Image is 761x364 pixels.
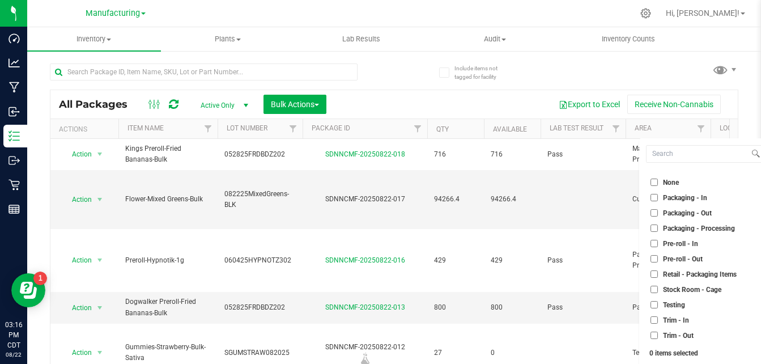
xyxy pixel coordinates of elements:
span: 94266.4 [434,194,477,205]
input: Testing [651,301,658,308]
a: Filter [409,119,427,138]
span: 052825FRDBDZ202 [224,149,296,160]
span: Action [62,345,92,361]
a: Location [720,124,751,132]
inline-svg: Dashboard [8,33,20,44]
span: Action [62,252,92,268]
span: Preroll-Hypnotik-1g [125,255,211,266]
iframe: Resource center [11,273,45,307]
span: Cure Room [632,194,704,205]
span: select [93,345,107,361]
span: 716 [434,149,477,160]
span: Trim - Out [663,332,694,339]
span: Manufacturing [86,9,140,18]
a: Filter [692,119,711,138]
input: Trim - Out [651,332,658,339]
a: Lab Test Result [550,124,603,132]
span: 429 [434,255,477,266]
span: Stock Room - Cage [663,286,721,293]
span: Retail - Packaging Items [663,271,737,278]
span: Bulk Actions [271,100,319,109]
span: Pass [547,255,619,266]
span: 800 [434,302,477,313]
a: Audit [428,27,562,51]
span: Dogwalker Preroll-Fried Bananas-Bulk [125,297,211,318]
span: Pass [547,302,619,313]
input: None [651,179,658,186]
a: Available [493,125,527,133]
a: SDNNCMF-20250822-016 [325,256,405,264]
span: 800 [491,302,534,313]
iframe: Resource center unread badge [33,272,47,285]
a: Lab Results [295,27,428,51]
span: Plants [161,34,294,44]
inline-svg: Outbound [8,155,20,166]
span: Inventory Counts [586,34,670,44]
input: Search [647,146,749,162]
p: 03:16 PM CDT [5,320,22,350]
inline-svg: Retail [8,179,20,191]
span: select [93,146,107,162]
span: Packaging - In [632,302,704,313]
div: SDNNCMF-20250822-012 [301,342,429,364]
button: Receive Non-Cannabis [627,95,721,114]
span: Packaging - Processing [663,225,735,232]
span: Kings Preroll-Fried Bananas-Bulk [125,143,211,165]
a: Qty [436,125,449,133]
span: Packaging - Out [663,210,712,217]
div: Lab Sample [301,353,429,364]
div: Manage settings [639,8,653,19]
a: Area [635,124,652,132]
a: Inventory [27,27,161,51]
span: select [93,192,107,208]
button: Bulk Actions [263,95,326,114]
input: Trim - In [651,316,658,324]
a: Filter [284,119,303,138]
span: All Packages [59,98,139,111]
span: Hi, [PERSON_NAME]! [666,9,739,18]
span: Packaging - Processing [632,249,704,271]
span: 052825FRDBDZ202 [224,302,296,313]
a: Plants [161,27,295,51]
input: Pre-roll - Out [651,255,658,263]
button: Export to Excel [551,95,627,114]
span: Trim - In [663,317,689,324]
span: Include items not tagged for facility [454,64,511,81]
span: 0 [491,348,534,358]
span: 429 [491,255,534,266]
span: Pre-roll - In [663,240,698,247]
input: Packaging - Processing [651,225,658,232]
span: 082225MixedGreens-BLK [224,189,296,210]
inline-svg: Manufacturing [8,82,20,93]
input: Stock Room - Cage [651,286,658,293]
a: Lot Number [227,124,267,132]
input: Retail - Packaging Items [651,270,658,278]
span: Testing [632,348,704,358]
input: Search Package ID, Item Name, SKU, Lot or Part Number... [50,64,358,81]
span: select [93,252,107,268]
input: Packaging - Out [651,209,658,217]
a: Item Name [127,124,164,132]
input: Packaging - In [651,194,658,201]
span: select [93,300,107,316]
span: Action [62,300,92,316]
inline-svg: Analytics [8,57,20,69]
span: 94266.4 [491,194,534,205]
span: 27 [434,348,477,358]
span: Action [62,192,92,208]
inline-svg: Reports [8,204,20,215]
span: 716 [491,149,534,160]
a: SDNNCMF-20250822-013 [325,303,405,311]
span: Gummies-Strawberry-Bulk-Sativa [125,342,211,363]
span: Flower-Mixed Greens-Bulk [125,194,211,205]
a: Package ID [312,124,350,132]
span: Pre-roll - Out [663,256,703,263]
a: Filter [607,119,626,138]
a: Filter [199,119,218,138]
span: Action [62,146,92,162]
span: Inventory [27,34,161,44]
span: 060425HYPNOTZ302 [224,255,296,266]
p: 08/22 [5,350,22,359]
div: SDNNCMF-20250822-017 [301,194,429,205]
